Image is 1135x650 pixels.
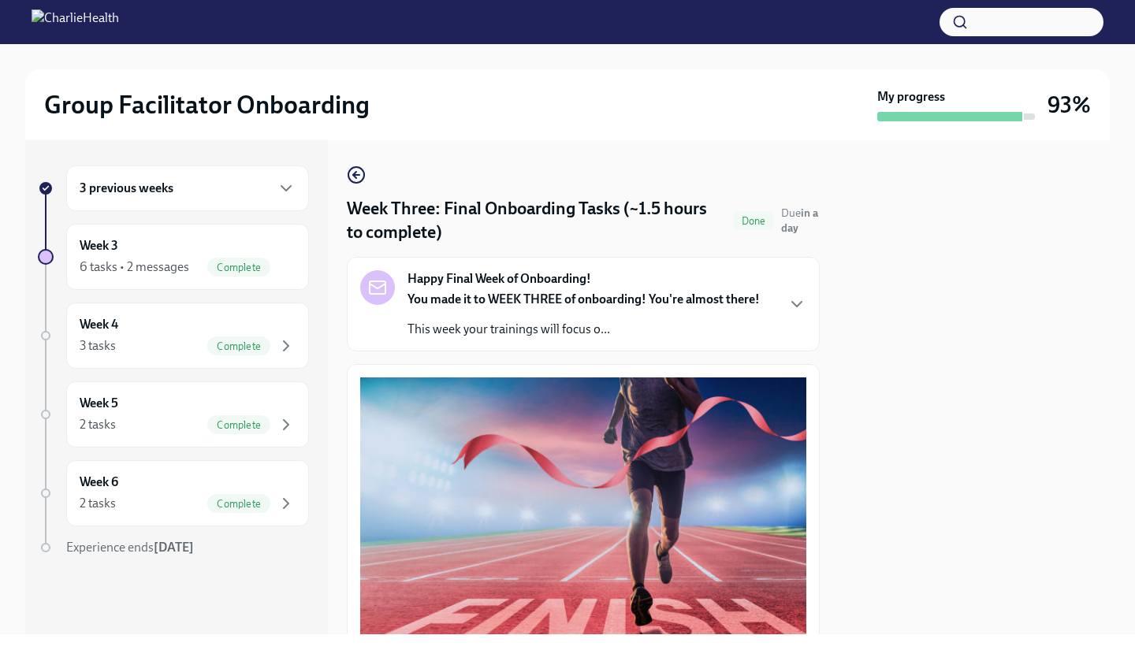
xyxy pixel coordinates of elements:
[877,88,945,106] strong: My progress
[38,460,309,526] a: Week 62 tasksComplete
[207,419,270,431] span: Complete
[80,316,118,333] h6: Week 4
[207,340,270,352] span: Complete
[66,165,309,211] div: 3 previous weeks
[80,258,189,276] div: 6 tasks • 2 messages
[781,206,818,235] span: Due
[38,224,309,290] a: Week 36 tasks • 2 messagesComplete
[347,197,726,244] h4: Week Three: Final Onboarding Tasks (~1.5 hours to complete)
[80,416,116,433] div: 2 tasks
[80,495,116,512] div: 2 tasks
[207,498,270,510] span: Complete
[38,303,309,369] a: Week 43 tasksComplete
[80,395,118,412] h6: Week 5
[80,237,118,254] h6: Week 3
[32,9,119,35] img: CharlieHealth
[66,540,194,555] span: Experience ends
[80,180,173,197] h6: 3 previous weeks
[407,270,591,288] strong: Happy Final Week of Onboarding!
[154,540,194,555] strong: [DATE]
[38,381,309,448] a: Week 52 tasksComplete
[732,215,776,227] span: Done
[44,89,370,121] h2: Group Facilitator Onboarding
[80,474,118,491] h6: Week 6
[1048,91,1091,119] h3: 93%
[781,206,818,235] strong: in a day
[407,292,760,306] strong: You made it to WEEK THREE of onboarding! You're almost there!
[407,321,760,338] p: This week your trainings will focus o...
[80,337,116,355] div: 3 tasks
[207,262,270,273] span: Complete
[781,206,820,236] span: September 13th, 2025 09:00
